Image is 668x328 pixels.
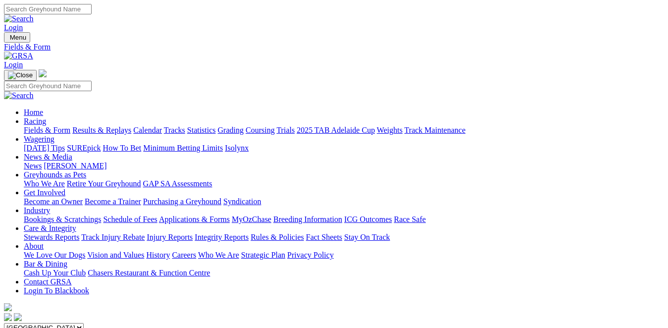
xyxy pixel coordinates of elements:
[24,197,664,206] div: Get Involved
[4,91,34,100] img: Search
[159,215,230,223] a: Applications & Forms
[195,233,249,241] a: Integrity Reports
[143,179,212,188] a: GAP SA Assessments
[24,126,664,135] div: Racing
[24,170,86,179] a: Greyhounds as Pets
[24,277,71,286] a: Contact GRSA
[232,215,271,223] a: MyOzChase
[81,233,145,241] a: Track Injury Rebate
[24,269,86,277] a: Cash Up Your Club
[24,224,76,232] a: Care & Integrity
[218,126,244,134] a: Grading
[88,269,210,277] a: Chasers Restaurant & Function Centre
[24,108,43,116] a: Home
[24,162,664,170] div: News & Media
[198,251,239,259] a: Who We Are
[276,126,295,134] a: Trials
[24,242,44,250] a: About
[87,251,144,259] a: Vision and Values
[133,126,162,134] a: Calendar
[4,60,23,69] a: Login
[14,313,22,321] img: twitter.svg
[67,144,101,152] a: SUREpick
[85,197,141,206] a: Become a Trainer
[72,126,131,134] a: Results & Replays
[4,23,23,32] a: Login
[344,215,392,223] a: ICG Outcomes
[225,144,249,152] a: Isolynx
[24,126,70,134] a: Fields & Form
[10,34,26,41] span: Menu
[24,215,101,223] a: Bookings & Scratchings
[24,286,89,295] a: Login To Blackbook
[187,126,216,134] a: Statistics
[24,233,664,242] div: Care & Integrity
[24,197,83,206] a: Become an Owner
[4,32,30,43] button: Toggle navigation
[24,135,54,143] a: Wagering
[4,81,92,91] input: Search
[24,251,664,260] div: About
[103,144,142,152] a: How To Bet
[67,179,141,188] a: Retire Your Greyhound
[143,197,221,206] a: Purchasing a Greyhound
[4,4,92,14] input: Search
[223,197,261,206] a: Syndication
[24,260,67,268] a: Bar & Dining
[287,251,334,259] a: Privacy Policy
[306,233,342,241] a: Fact Sheets
[146,251,170,259] a: History
[8,71,33,79] img: Close
[24,188,65,197] a: Get Involved
[344,233,390,241] a: Stay On Track
[24,153,72,161] a: News & Media
[377,126,403,134] a: Weights
[297,126,375,134] a: 2025 TAB Adelaide Cup
[4,303,12,311] img: logo-grsa-white.png
[24,117,46,125] a: Racing
[103,215,157,223] a: Schedule of Fees
[24,251,85,259] a: We Love Our Dogs
[147,233,193,241] a: Injury Reports
[4,43,664,52] a: Fields & Form
[39,69,47,77] img: logo-grsa-white.png
[24,179,65,188] a: Who We Are
[273,215,342,223] a: Breeding Information
[251,233,304,241] a: Rules & Policies
[24,206,50,215] a: Industry
[44,162,106,170] a: [PERSON_NAME]
[164,126,185,134] a: Tracks
[24,162,42,170] a: News
[241,251,285,259] a: Strategic Plan
[405,126,465,134] a: Track Maintenance
[4,70,37,81] button: Toggle navigation
[4,52,33,60] img: GRSA
[24,144,65,152] a: [DATE] Tips
[172,251,196,259] a: Careers
[4,14,34,23] img: Search
[24,269,664,277] div: Bar & Dining
[24,215,664,224] div: Industry
[24,144,664,153] div: Wagering
[24,233,79,241] a: Stewards Reports
[143,144,223,152] a: Minimum Betting Limits
[4,313,12,321] img: facebook.svg
[394,215,425,223] a: Race Safe
[24,179,664,188] div: Greyhounds as Pets
[246,126,275,134] a: Coursing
